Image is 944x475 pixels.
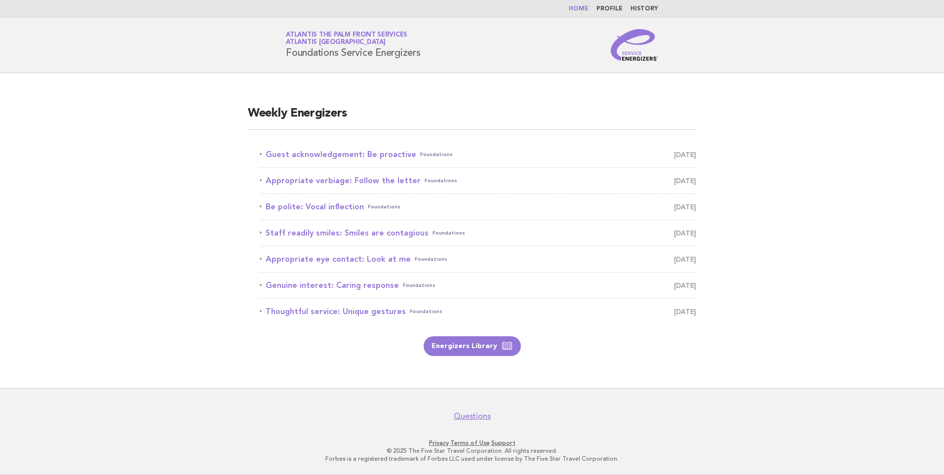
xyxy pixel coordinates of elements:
[260,200,696,214] a: Be polite: Vocal inflectionFoundations [DATE]
[170,455,774,463] p: Forbes is a registered trademark of Forbes LLC used under license by The Five Star Travel Corpora...
[368,200,400,214] span: Foundations
[403,278,435,292] span: Foundations
[674,174,696,188] span: [DATE]
[674,278,696,292] span: [DATE]
[420,148,453,161] span: Foundations
[410,305,442,318] span: Foundations
[674,200,696,214] span: [DATE]
[611,29,658,61] img: Service Energizers
[170,447,774,455] p: © 2025 The Five Star Travel Corporation. All rights reserved.
[286,32,421,58] h1: Foundations Service Energizers
[491,439,515,446] a: Support
[596,6,623,12] a: Profile
[260,174,696,188] a: Appropriate verbiage: Follow the letterFoundations [DATE]
[674,226,696,240] span: [DATE]
[630,6,658,12] a: History
[260,252,696,266] a: Appropriate eye contact: Look at meFoundations [DATE]
[260,148,696,161] a: Guest acknowledgement: Be proactiveFoundations [DATE]
[569,6,589,12] a: Home
[260,305,696,318] a: Thoughtful service: Unique gesturesFoundations [DATE]
[424,336,521,356] a: Energizers Library
[248,106,696,130] h2: Weekly Energizers
[433,226,465,240] span: Foundations
[415,252,447,266] span: Foundations
[450,439,490,446] a: Terms of Use
[429,439,449,446] a: Privacy
[260,278,696,292] a: Genuine interest: Caring responseFoundations [DATE]
[425,174,457,188] span: Foundations
[286,40,386,46] span: Atlantis [GEOGRAPHIC_DATA]
[260,226,696,240] a: Staff readily smiles: Smiles are contagiousFoundations [DATE]
[170,439,774,447] p: · ·
[674,148,696,161] span: [DATE]
[454,411,491,421] a: Questions
[286,32,407,45] a: Atlantis The Palm Front ServicesAtlantis [GEOGRAPHIC_DATA]
[674,305,696,318] span: [DATE]
[674,252,696,266] span: [DATE]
